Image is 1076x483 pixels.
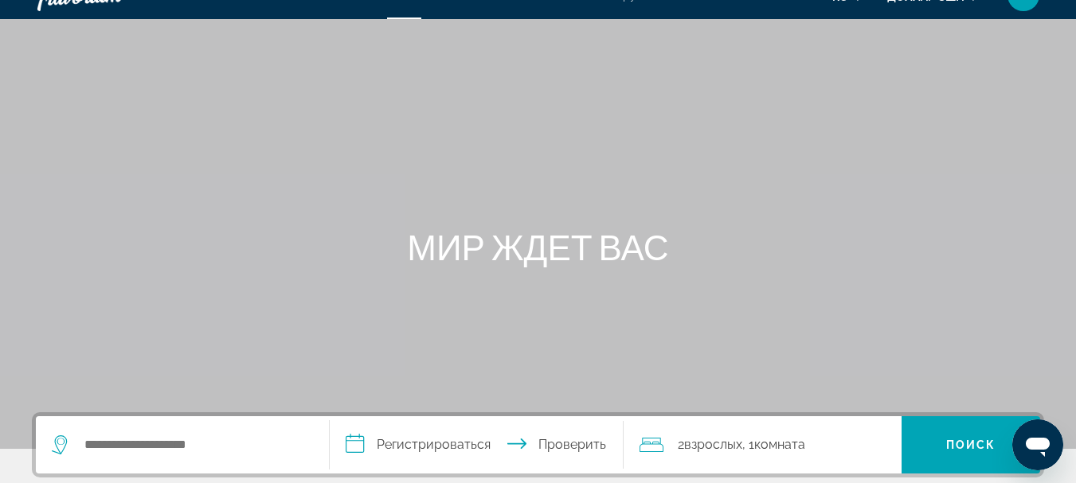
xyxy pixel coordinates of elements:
[742,437,754,452] font: , 1
[624,416,902,473] button: Путешественники: 2 взрослых, 0 детей
[678,437,684,452] font: 2
[946,438,996,451] font: Поиск
[36,416,1040,473] div: Виджет поиска
[902,416,1040,473] button: Поиск
[754,437,805,452] font: комната
[330,416,624,473] button: Выберите дату заезда и выезда
[1012,419,1063,470] iframe: Кнопка запуска окна обмена сообщениями
[684,437,742,452] font: взрослых
[407,226,668,267] font: МИР ЖДЕТ ВАС
[83,433,305,457] input: Поиск отеля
